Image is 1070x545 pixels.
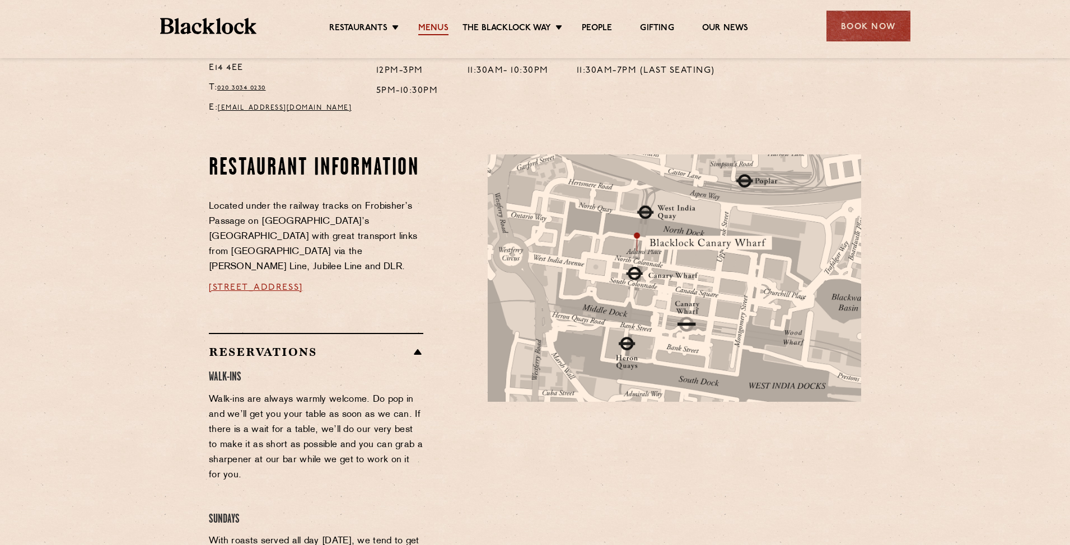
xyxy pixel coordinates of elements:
a: 020 3034 0230 [217,84,266,91]
p: 5pm-10:30pm [376,84,440,98]
div: Book Now [826,11,910,41]
a: Menus [418,23,448,35]
a: Gifting [640,23,674,35]
a: Our News [702,23,749,35]
h4: WALK-INS [209,370,423,385]
p: 5 Frobisher Passage E14 4EE [209,46,359,76]
h2: Reservations [209,345,423,359]
a: Restaurants [329,23,387,35]
p: T: [209,81,359,95]
a: [STREET_ADDRESS] [209,283,303,292]
span: Located under the railway tracks on Frobisher’s Passage on [GEOGRAPHIC_DATA]’s [GEOGRAPHIC_DATA] ... [209,202,417,271]
p: 12pm-3pm [376,64,440,78]
p: Walk-ins are always warmly welcome. Do pop in and we’ll get you your table as soon as we can. If ... [209,392,423,483]
p: 11:30am-7pm (Last Seating) [577,64,715,78]
h4: Sundays [209,512,423,527]
a: People [582,23,612,35]
a: The Blacklock Way [462,23,551,35]
p: E: [209,101,359,115]
p: 11:30am- 10:30pm [468,64,549,78]
a: [EMAIL_ADDRESS][DOMAIN_NAME] [218,105,352,111]
img: BL_Textured_Logo-footer-cropped.svg [160,18,257,34]
h2: Restaurant Information [209,154,423,182]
